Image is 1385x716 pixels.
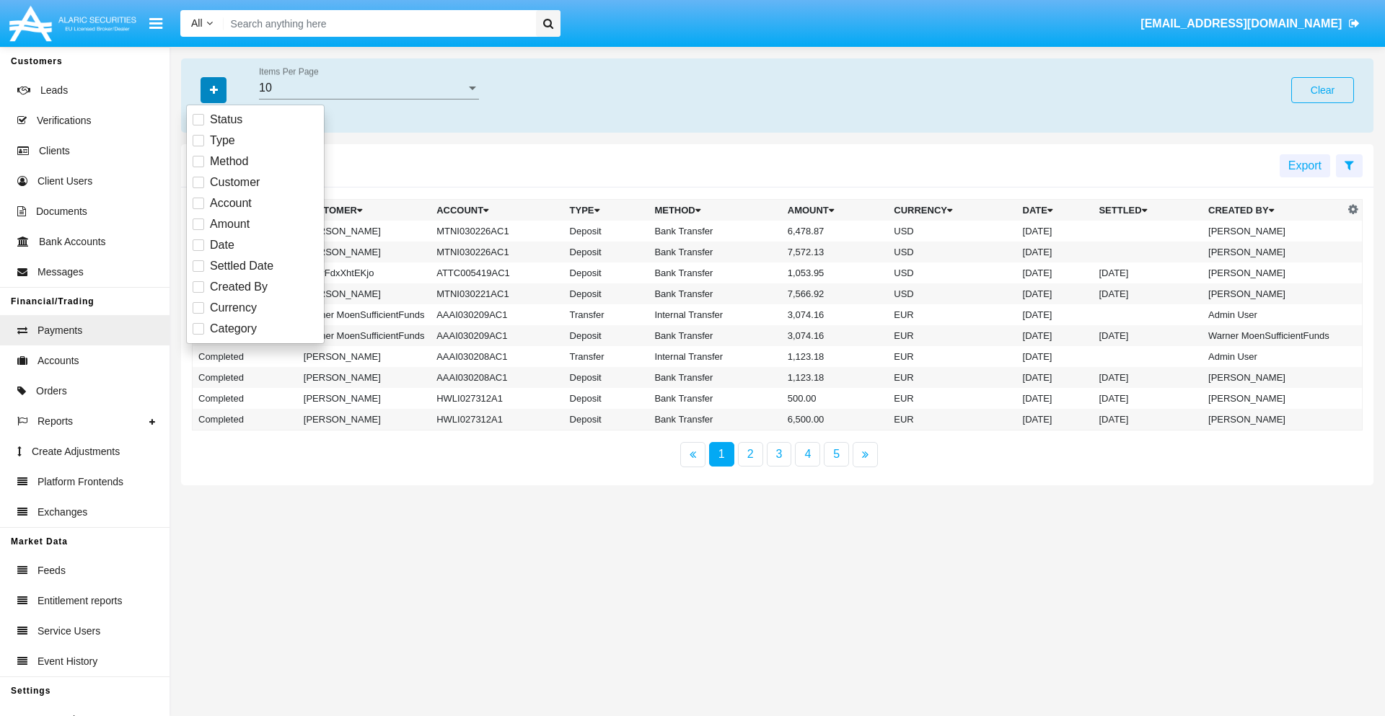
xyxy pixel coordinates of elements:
td: [DATE] [1017,367,1094,388]
span: Orders [36,384,67,399]
th: Created By [1202,200,1344,221]
td: [DATE] [1017,262,1094,283]
td: Bank Transfer [648,409,781,430]
td: Transfer [564,304,649,325]
span: Reports [38,414,73,429]
img: Logo image [7,2,138,45]
nav: paginator [181,442,1373,467]
th: Currency [888,200,1016,221]
td: Deposit [564,325,649,346]
td: Deposit [564,283,649,304]
td: Transfer [564,346,649,367]
td: Bank Transfer [648,262,781,283]
td: Warner MoenSufficientFunds [1202,325,1344,346]
td: [PERSON_NAME] [298,283,431,304]
span: Amount [210,216,250,233]
td: USD [888,242,1016,262]
td: AAAI030209AC1 [431,325,563,346]
td: [PERSON_NAME] [1202,388,1344,409]
td: [PERSON_NAME] [1202,242,1344,262]
td: USD [888,221,1016,242]
a: 3 [767,442,792,467]
a: 4 [795,442,820,467]
span: Customer [210,174,260,191]
td: 7,572.13 [782,242,889,262]
a: 1 [709,442,734,467]
td: Deposit [564,221,649,242]
span: Clients [39,143,70,159]
td: 500.00 [782,388,889,409]
span: All [191,17,203,29]
span: Platform Frontends [38,474,123,490]
span: Leads [40,83,68,98]
td: Internal Transfer [648,304,781,325]
span: [EMAIL_ADDRESS][DOMAIN_NAME] [1140,17,1342,30]
td: Warner MoenSufficientFunds [298,325,431,346]
span: Client Users [38,174,92,189]
td: MTNI030226AC1 [431,242,563,262]
td: [PERSON_NAME] [1202,367,1344,388]
span: Accounts [38,353,79,368]
span: Entitlement reports [38,593,123,609]
td: EUR [888,409,1016,430]
a: [EMAIL_ADDRESS][DOMAIN_NAME] [1134,4,1367,44]
th: Settled [1093,200,1202,221]
td: USD [888,283,1016,304]
th: Customer [298,200,431,221]
span: Bank Accounts [39,234,106,249]
td: 1,053.95 [782,262,889,283]
span: Type [210,132,235,149]
td: [PERSON_NAME] [298,346,431,367]
td: [PERSON_NAME] [298,221,431,242]
td: [PERSON_NAME] [1202,262,1344,283]
td: [PERSON_NAME] [1202,409,1344,430]
td: 1,123.18 [782,367,889,388]
td: MTNI030221AC1 [431,283,563,304]
span: Event History [38,654,97,669]
td: 3,074.16 [782,325,889,346]
td: jCbivFdxXhtEKjo [298,262,431,283]
span: Exchanges [38,505,87,520]
span: Account [210,195,252,212]
td: [DATE] [1017,346,1094,367]
td: 1,123.18 [782,346,889,367]
td: [DATE] [1017,409,1094,430]
td: [PERSON_NAME] [1202,283,1344,304]
td: Deposit [564,242,649,262]
td: Deposit [564,262,649,283]
span: Method [210,153,248,170]
td: [DATE] [1017,283,1094,304]
td: Deposit [564,409,649,430]
a: 2 [738,442,763,467]
input: Search [224,10,531,37]
td: Warner MoenSufficientFunds [298,304,431,325]
span: Verifications [37,113,91,128]
td: Bank Transfer [648,367,781,388]
td: EUR [888,346,1016,367]
span: Export [1288,159,1322,172]
span: Status [210,111,242,128]
td: Bank Transfer [648,325,781,346]
td: [DATE] [1017,388,1094,409]
td: EUR [888,304,1016,325]
span: Currency [210,299,257,317]
span: Create Adjustments [32,444,120,459]
span: Feeds [38,563,66,578]
span: Service Users [38,624,100,639]
td: MTNI030226AC1 [431,221,563,242]
td: Bank Transfer [648,283,781,304]
span: Category [210,320,257,337]
th: Type [564,200,649,221]
span: Payments [38,323,82,338]
td: Completed [193,346,298,367]
td: HWLI027312A1 [431,388,563,409]
td: Bank Transfer [648,388,781,409]
td: [PERSON_NAME] [298,242,431,262]
td: [PERSON_NAME] [1202,221,1344,242]
td: [PERSON_NAME] [298,409,431,430]
td: [PERSON_NAME] [298,388,431,409]
td: AAAI030208AC1 [431,346,563,367]
td: Admin User [1202,346,1344,367]
td: AAAI030208AC1 [431,367,563,388]
td: EUR [888,388,1016,409]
